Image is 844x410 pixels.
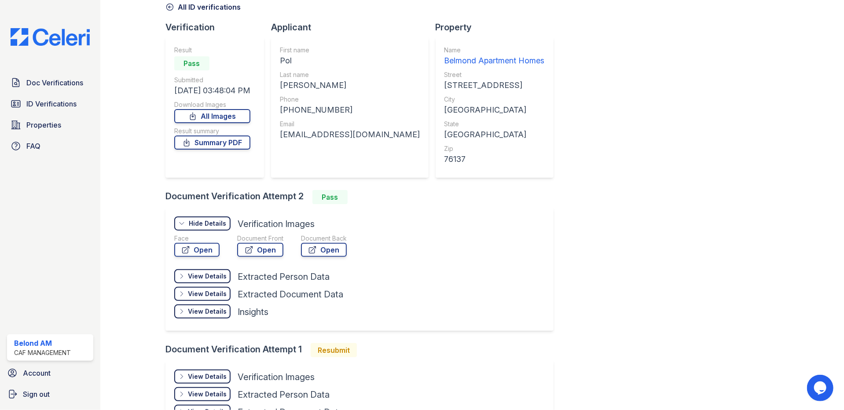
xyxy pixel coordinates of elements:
[436,21,561,33] div: Property
[7,95,93,113] a: ID Verifications
[444,70,545,79] div: Street
[188,272,227,281] div: View Details
[280,128,420,141] div: [EMAIL_ADDRESS][DOMAIN_NAME]
[238,218,315,230] div: Verification Images
[4,364,97,382] a: Account
[311,343,357,357] div: Resubmit
[444,95,545,104] div: City
[444,46,545,55] div: Name
[237,234,283,243] div: Document Front
[4,385,97,403] a: Sign out
[23,389,50,399] span: Sign out
[165,21,271,33] div: Verification
[238,388,330,401] div: Extracted Person Data
[444,55,545,67] div: Belmond Apartment Homes
[238,271,330,283] div: Extracted Person Data
[4,28,97,46] img: CE_Logo_Blue-a8612792a0a2168367f1c8372b55b34899dd931a85d93a1a3d3e32e68fde9ad4.png
[26,77,83,88] span: Doc Verifications
[280,104,420,116] div: [PHONE_NUMBER]
[188,372,227,381] div: View Details
[188,307,227,316] div: View Details
[165,190,561,204] div: Document Verification Attempt 2
[165,2,241,12] a: All ID verifications
[301,234,347,243] div: Document Back
[301,243,347,257] a: Open
[174,127,250,135] div: Result summary
[280,70,420,79] div: Last name
[165,343,561,357] div: Document Verification Attempt 1
[312,190,348,204] div: Pass
[444,144,545,153] div: Zip
[271,21,436,33] div: Applicant
[444,104,545,116] div: [GEOGRAPHIC_DATA]
[23,368,51,378] span: Account
[444,79,545,92] div: [STREET_ADDRESS]
[280,79,420,92] div: [PERSON_NAME]
[26,120,61,130] span: Properties
[807,375,835,401] iframe: chat widget
[174,135,250,150] a: Summary PDF
[280,95,420,104] div: Phone
[238,306,268,318] div: Insights
[174,243,220,257] a: Open
[238,371,315,383] div: Verification Images
[174,234,220,243] div: Face
[280,46,420,55] div: First name
[14,348,71,357] div: CAF Management
[174,46,250,55] div: Result
[280,55,420,67] div: Pol
[174,56,209,70] div: Pass
[7,116,93,134] a: Properties
[26,141,40,151] span: FAQ
[174,100,250,109] div: Download Images
[280,120,420,128] div: Email
[26,99,77,109] span: ID Verifications
[444,153,545,165] div: 76137
[174,76,250,84] div: Submitted
[174,109,250,123] a: All Images
[238,288,343,300] div: Extracted Document Data
[237,243,283,257] a: Open
[444,120,545,128] div: State
[188,289,227,298] div: View Details
[188,390,227,399] div: View Details
[444,46,545,67] a: Name Belmond Apartment Homes
[444,128,545,141] div: [GEOGRAPHIC_DATA]
[174,84,250,97] div: [DATE] 03:48:04 PM
[7,137,93,155] a: FAQ
[189,219,226,228] div: Hide Details
[14,338,71,348] div: Belond AM
[7,74,93,92] a: Doc Verifications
